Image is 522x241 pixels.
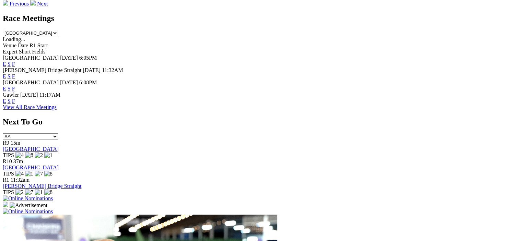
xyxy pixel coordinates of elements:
img: 8 [44,189,53,195]
span: Date [18,43,28,48]
img: 1 [44,152,53,158]
span: TIPS [3,152,14,158]
span: [DATE] [20,92,38,98]
span: [PERSON_NAME] Bridge Straight [3,67,81,73]
span: Venue [3,43,16,48]
span: Expert [3,49,18,55]
img: 4 [15,171,24,177]
a: F [12,73,15,79]
span: R1 [3,177,9,183]
span: TIPS [3,171,14,177]
span: Loading... [3,36,25,42]
img: 2 [15,189,24,195]
img: Online Nominations [3,195,53,202]
a: Next [30,1,48,7]
span: Gawler [3,92,19,98]
a: [GEOGRAPHIC_DATA] [3,165,59,170]
a: Previous [3,1,30,7]
img: 8 [25,152,33,158]
a: E [3,61,6,67]
img: 1 [25,171,33,177]
span: 15m [11,140,20,146]
a: [PERSON_NAME] Bridge Straight [3,183,81,189]
img: 15187_Greyhounds_GreysPlayCentral_Resize_SA_WebsiteBanner_300x115_2025.jpg [3,202,8,207]
img: Online Nominations [3,208,53,215]
span: R10 [3,158,12,164]
span: [GEOGRAPHIC_DATA] [3,80,59,85]
span: 11:32am [11,177,30,183]
img: 1 [35,189,43,195]
a: F [12,61,15,67]
span: Previous [10,1,29,7]
span: [DATE] [83,67,101,73]
a: S [8,61,11,67]
span: Fields [32,49,45,55]
span: R9 [3,140,9,146]
span: 11:17AM [39,92,61,98]
h2: Next To Go [3,117,519,126]
img: 2 [35,152,43,158]
span: 6:05PM [79,55,97,61]
span: R1 Start [30,43,48,48]
a: View All Race Meetings [3,104,57,110]
a: S [8,86,11,92]
span: [GEOGRAPHIC_DATA] [3,55,59,61]
span: TIPS [3,189,14,195]
span: 11:32AM [102,67,123,73]
img: Advertisement [10,202,47,208]
span: [DATE] [60,80,78,85]
img: 7 [25,189,33,195]
a: E [3,98,6,104]
a: E [3,86,6,92]
h2: Race Meetings [3,14,519,23]
img: 4 [15,152,24,158]
img: 8 [44,171,53,177]
span: Short [19,49,31,55]
span: Next [37,1,48,7]
span: 6:08PM [79,80,97,85]
a: F [12,98,15,104]
a: E [3,73,6,79]
a: S [8,98,11,104]
span: 37m [13,158,23,164]
a: F [12,86,15,92]
a: S [8,73,11,79]
a: [GEOGRAPHIC_DATA] [3,146,59,152]
span: [DATE] [60,55,78,61]
img: 7 [35,171,43,177]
